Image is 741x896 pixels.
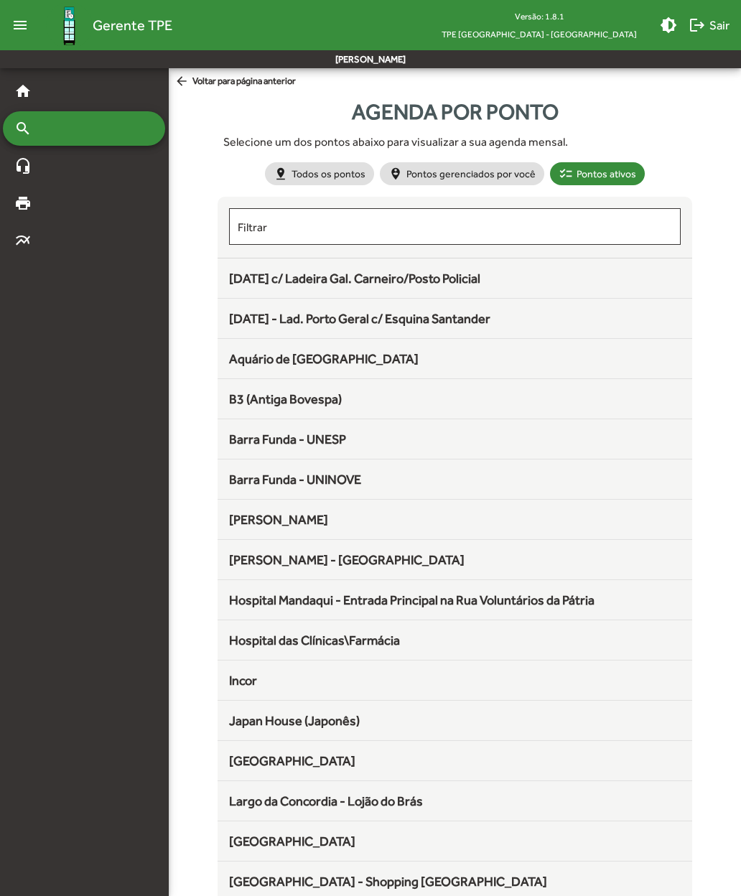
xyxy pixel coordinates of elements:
mat-icon: search [14,120,32,137]
div: Versão: 1.8.1 [430,7,648,25]
mat-chip: Pontos ativos [550,162,645,185]
div: Selecione um dos pontos abaixo para visualizar a sua agenda mensal. [223,134,686,151]
mat-chip: Todos os pontos [265,162,374,185]
mat-chip: Pontos gerenciados por você [380,162,544,185]
span: Hospital das Clínicas\Farmácia [229,633,400,648]
span: Gerente TPE [93,14,172,37]
span: [DATE] - Lad. Porto Geral c/ Esquina Santander [229,311,490,326]
button: Sair [683,12,735,38]
span: [GEOGRAPHIC_DATA] - Shopping [GEOGRAPHIC_DATA] [229,874,547,889]
mat-icon: pin_drop [274,167,288,181]
mat-icon: logout [689,17,706,34]
mat-icon: menu [6,11,34,39]
mat-icon: headset_mic [14,157,32,174]
mat-icon: print [14,195,32,212]
span: [PERSON_NAME] [229,512,328,527]
a: Gerente TPE [34,2,172,49]
div: Agenda por ponto [218,95,691,128]
span: B3 (Antiga Bovespa) [229,391,342,406]
span: Voltar para página anterior [174,74,296,90]
span: [PERSON_NAME] - [GEOGRAPHIC_DATA] [229,552,465,567]
mat-icon: person_pin_circle [388,167,403,181]
span: Sair [689,12,730,38]
span: Japan House (Japonês) [229,713,360,728]
mat-icon: multiline_chart [14,232,32,249]
span: Barra Funda - UNINOVE [229,472,361,487]
span: TPE [GEOGRAPHIC_DATA] - [GEOGRAPHIC_DATA] [430,25,648,43]
span: Barra Funda - UNESP [229,431,346,447]
span: [GEOGRAPHIC_DATA] [229,834,355,849]
span: Largo da Concordia - Lojão do Brás [229,793,423,808]
span: [GEOGRAPHIC_DATA] [229,753,355,768]
mat-icon: checklist [559,167,573,181]
mat-icon: brightness_medium [660,17,677,34]
img: Logo [46,2,93,49]
span: Hospital Mandaqui - Entrada Principal na Rua Voluntários da Pátria [229,592,595,607]
span: [DATE] c/ Ladeira Gal. Carneiro/Posto Policial [229,271,480,286]
span: Aquário de [GEOGRAPHIC_DATA] [229,351,419,366]
mat-icon: arrow_back [174,74,192,90]
mat-icon: home [14,83,32,100]
span: Incor [229,673,257,688]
